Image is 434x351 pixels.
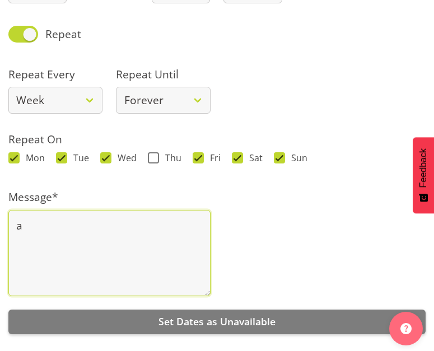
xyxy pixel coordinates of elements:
[285,152,307,163] span: Sun
[243,152,263,163] span: Sat
[8,67,102,83] label: Repeat Every
[38,26,81,43] span: Repeat
[67,152,89,163] span: Tue
[8,310,426,334] button: Set Dates as Unavailable
[159,152,181,163] span: Thu
[400,323,412,334] img: help-xxl-2.png
[20,152,45,163] span: Mon
[8,132,426,148] label: Repeat On
[418,148,428,188] span: Feedback
[8,189,211,205] label: Message*
[116,67,210,83] label: Repeat Until
[158,315,276,328] span: Set Dates as Unavailable
[204,152,221,163] span: Fri
[111,152,137,163] span: Wed
[413,137,434,213] button: Feedback - Show survey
